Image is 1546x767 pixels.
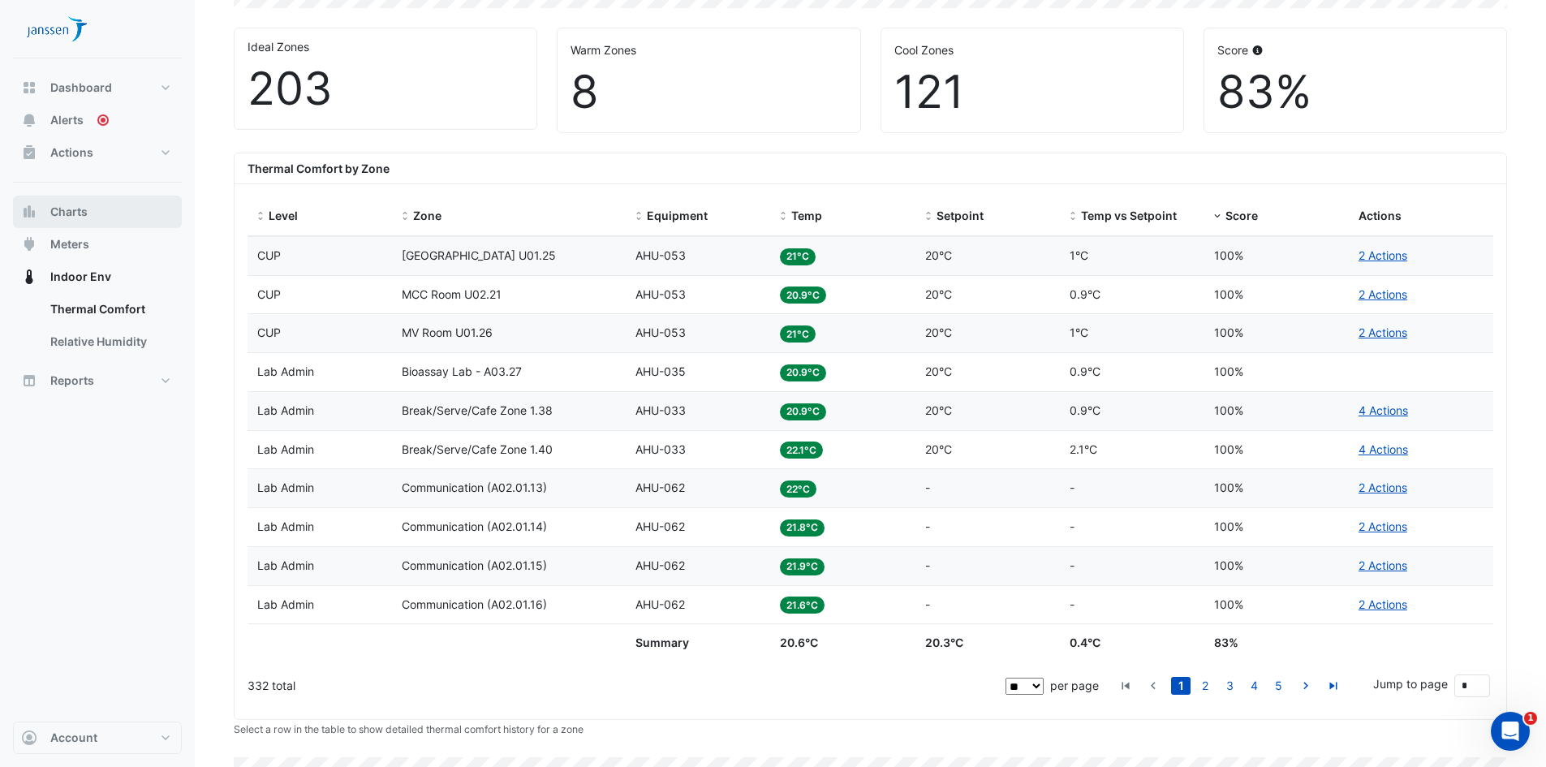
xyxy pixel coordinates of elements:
[1359,287,1407,301] a: 2 Actions
[1225,209,1258,222] span: Score
[13,228,182,261] button: Meters
[1070,597,1074,611] span: -
[780,558,825,575] span: 21.9°C
[257,287,281,301] span: CUP
[13,71,182,104] button: Dashboard
[1070,519,1074,533] span: -
[402,364,522,378] span: Bioassay Lab - A03.27
[402,287,502,301] span: MCC Room U02.21
[925,287,952,301] span: 20°C
[248,62,523,116] div: 203
[1214,636,1238,649] span: 83%
[19,13,93,45] img: Company Logo
[635,480,685,494] span: AHU-062
[1359,325,1407,339] a: 2 Actions
[50,112,84,128] span: Alerts
[635,364,686,378] span: AHU-035
[257,403,314,417] span: Lab Admin
[50,236,89,252] span: Meters
[1359,519,1407,533] a: 2 Actions
[1244,677,1264,695] a: 4
[37,293,182,325] a: Thermal Comfort
[50,144,93,161] span: Actions
[402,248,556,262] span: LV Room U01.25
[257,519,314,533] span: Lab Admin
[248,162,390,175] b: Thermal Comfort by Zone
[1324,677,1343,695] a: go to last page
[635,558,685,572] span: AHU-062
[780,325,816,343] span: 21°C
[1214,519,1243,533] span: 100%
[13,293,182,364] div: Indoor Env
[647,209,708,222] span: Equipment
[269,209,298,222] span: Level
[1214,287,1243,301] span: 100%
[780,364,826,381] span: 20.9°C
[780,597,825,614] span: 21.6°C
[894,65,1170,119] div: 121
[402,519,547,533] span: Communication (A02.01.14)
[1214,364,1243,378] span: 100%
[37,325,182,358] a: Relative Humidity
[780,636,818,649] span: 20.6°C
[21,236,37,252] app-icon: Meters
[1266,677,1290,695] li: page 5
[21,373,37,389] app-icon: Reports
[1359,558,1407,572] a: 2 Actions
[1116,677,1135,695] a: go to first page
[21,112,37,128] app-icon: Alerts
[1070,248,1088,262] span: 1°C
[1070,364,1100,378] span: 0.9°C
[1070,636,1100,649] span: 0.4°C
[1143,677,1163,695] a: go to previous page
[234,723,584,735] small: Select a row in the table to show detailed thermal comfort history for a zone
[257,248,281,262] span: CUP
[925,364,952,378] span: 20°C
[925,403,952,417] span: 20°C
[635,248,686,262] span: AHU-053
[635,597,685,611] span: AHU-062
[1359,480,1407,494] a: 2 Actions
[1081,209,1177,222] span: Temp vs Setpoint
[1070,325,1088,339] span: 1°C
[257,597,314,611] span: Lab Admin
[402,597,547,611] span: Communication (A02.01.16)
[13,722,182,754] button: Account
[1359,597,1407,611] a: 2 Actions
[1214,325,1243,339] span: 100%
[257,558,314,572] span: Lab Admin
[1070,403,1100,417] span: 0.9°C
[635,287,686,301] span: AHU-053
[413,209,441,222] span: Zone
[1220,677,1239,695] a: 3
[925,519,930,533] span: -
[1214,248,1243,262] span: 100%
[1214,480,1243,494] span: 100%
[13,104,182,136] button: Alerts
[780,248,816,265] span: 21°C
[635,442,686,456] span: AHU-033
[1217,677,1242,695] li: page 3
[1193,677,1217,695] li: page 2
[1373,675,1448,692] label: Jump to page
[635,403,686,417] span: AHU-033
[780,403,826,420] span: 20.9°C
[402,480,547,494] span: Communication (A02.01.13)
[1242,677,1266,695] li: page 4
[1359,403,1408,417] a: 4 Actions
[13,364,182,397] button: Reports
[1217,41,1493,58] div: Score
[780,480,816,498] span: 22°C
[257,325,281,339] span: CUP
[50,730,97,746] span: Account
[13,196,182,228] button: Charts
[1524,712,1537,725] span: 1
[248,666,1002,706] div: 332 total
[894,41,1170,58] div: Cool Zones
[257,480,314,494] span: Lab Admin
[635,325,686,339] span: AHU-053
[1169,677,1193,695] li: page 1
[925,597,930,611] span: -
[571,41,846,58] div: Warm Zones
[635,634,760,653] div: Summary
